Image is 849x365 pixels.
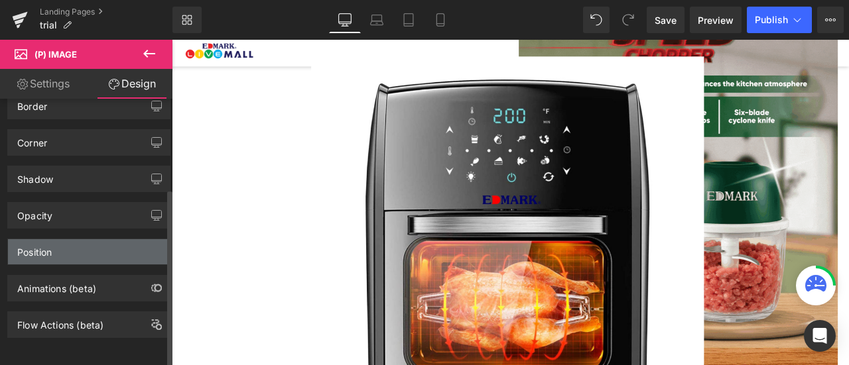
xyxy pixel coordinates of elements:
[424,7,456,33] a: Mobile
[17,239,52,258] div: Position
[172,7,202,33] a: New Library
[17,276,96,294] div: Animations (beta)
[34,49,77,60] span: (P) Image
[583,7,610,33] button: Undo
[655,13,677,27] span: Save
[698,13,734,27] span: Preview
[17,130,47,148] div: Corner
[40,7,172,17] a: Landing Pages
[747,7,812,33] button: Publish
[89,69,175,99] a: Design
[329,7,361,33] a: Desktop
[804,320,836,352] div: Open Intercom Messenger
[17,93,47,112] div: Border
[755,15,788,25] span: Publish
[817,7,844,33] button: More
[393,7,424,33] a: Tablet
[17,312,103,331] div: Flow Actions (beta)
[361,7,393,33] a: Laptop
[615,7,641,33] button: Redo
[690,7,742,33] a: Preview
[17,166,53,185] div: Shadow
[17,203,52,221] div: Opacity
[40,20,57,30] span: trial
